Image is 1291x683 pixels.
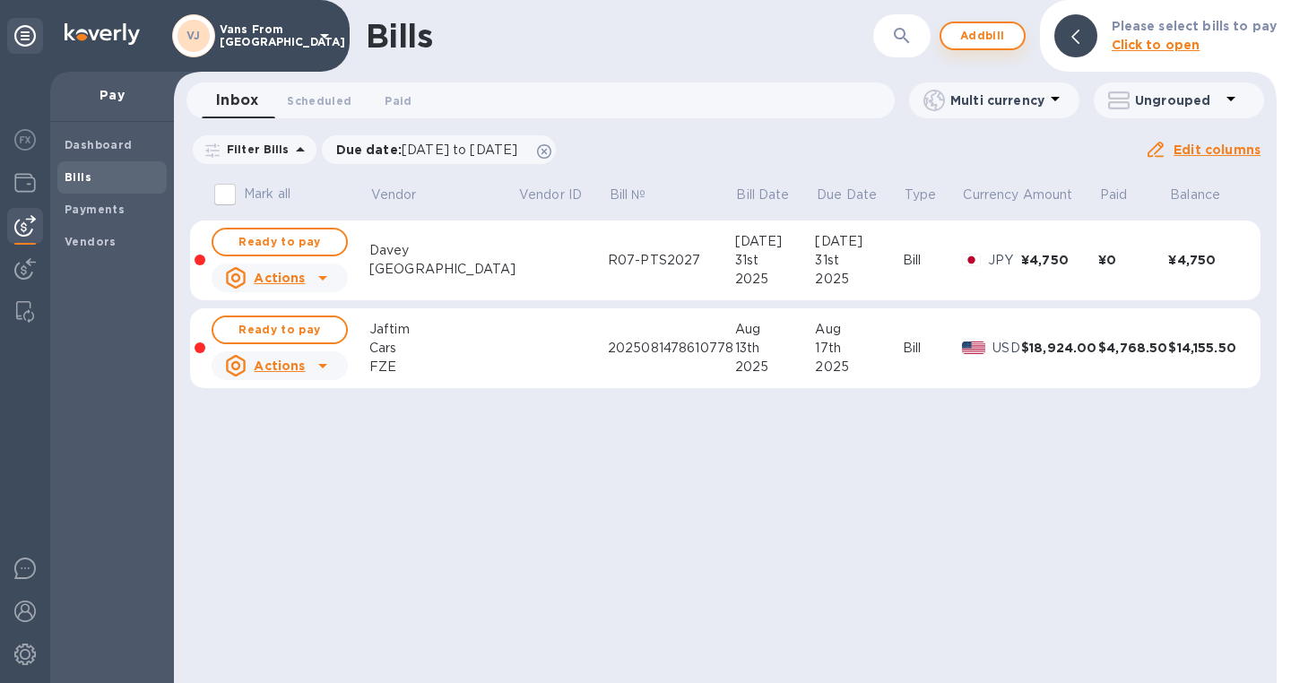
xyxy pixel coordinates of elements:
[1098,251,1168,269] div: ¥0
[815,339,903,358] div: 17th
[950,91,1044,109] p: Multi currency
[212,228,348,256] button: Ready to pay
[216,88,258,113] span: Inbox
[254,359,305,373] u: Actions
[519,186,605,204] span: Vendor ID
[65,23,140,45] img: Logo
[962,341,986,354] img: USD
[817,186,900,204] span: Due Date
[956,25,1009,47] span: Add bill
[14,172,36,194] img: Wallets
[992,339,1021,358] p: USD
[287,91,351,110] span: Scheduled
[905,186,937,204] p: Type
[65,138,133,151] b: Dashboard
[1112,19,1277,33] b: Please select bills to pay
[735,339,816,358] div: 13th
[815,358,903,376] div: 2025
[988,251,1021,270] p: JPY
[369,260,517,279] div: [GEOGRAPHIC_DATA]
[369,339,517,358] div: Cars
[369,241,517,260] div: Davey
[7,18,43,54] div: Unpin categories
[366,17,432,55] h1: Bills
[608,339,735,358] div: 2025081478610778
[254,271,305,285] u: Actions
[336,141,527,159] p: Due date :
[815,270,903,289] div: 2025
[815,320,903,339] div: Aug
[1168,339,1245,357] div: $14,155.50
[1112,38,1200,52] b: Click to open
[735,251,816,270] div: 31st
[385,91,412,110] span: Paid
[1100,186,1151,204] span: Paid
[519,186,582,204] p: Vendor ID
[735,358,816,376] div: 2025
[371,186,440,204] span: Vendor
[1170,186,1243,204] span: Balance
[735,232,816,251] div: [DATE]
[186,29,201,42] b: VJ
[610,186,670,204] span: Bill №
[1098,339,1168,357] div: $4,768.50
[815,232,903,251] div: [DATE]
[608,251,735,270] div: R07-PTS2027
[1021,339,1098,357] div: $18,924.00
[402,143,517,157] span: [DATE] to [DATE]
[65,170,91,184] b: Bills
[962,254,981,266] img: JPY
[212,316,348,344] button: Ready to pay
[228,319,332,341] span: Ready to pay
[610,186,646,204] p: Bill №
[1100,186,1128,204] p: Paid
[228,231,332,253] span: Ready to pay
[903,339,962,358] div: Bill
[322,135,557,164] div: Due date:[DATE] to [DATE]
[65,86,160,104] p: Pay
[1170,186,1220,204] p: Balance
[1168,251,1245,269] div: ¥4,750
[940,22,1026,50] button: Addbill
[736,186,789,204] p: Bill Date
[1174,143,1261,157] u: Edit columns
[220,23,309,48] p: Vans From [GEOGRAPHIC_DATA]
[14,129,36,151] img: Foreign exchange
[369,358,517,376] div: FZE
[1135,91,1220,109] p: Ungrouped
[369,320,517,339] div: Jaftim
[815,251,903,270] div: 31st
[905,186,960,204] span: Type
[735,320,816,339] div: Aug
[244,185,290,203] p: Mark all
[65,235,117,248] b: Vendors
[65,203,125,216] b: Payments
[817,186,877,204] p: Due Date
[903,251,962,270] div: Bill
[1023,186,1073,204] p: Amount
[220,142,290,157] p: Filter Bills
[1023,186,1096,204] span: Amount
[736,186,812,204] span: Bill Date
[1021,251,1098,269] div: ¥4,750
[371,186,417,204] p: Vendor
[963,186,1018,204] p: Currency
[735,270,816,289] div: 2025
